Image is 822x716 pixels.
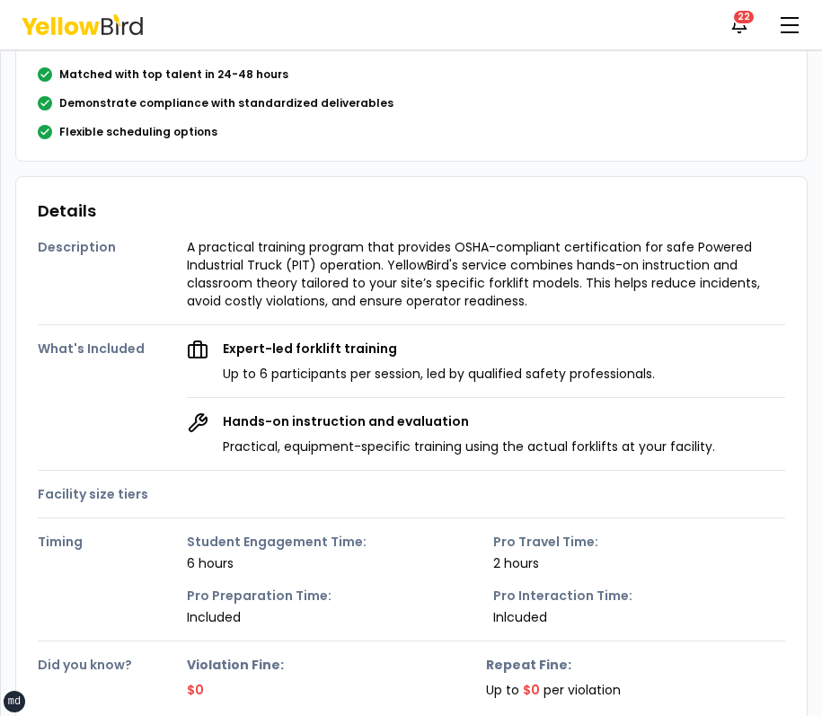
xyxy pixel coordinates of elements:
div: 22 [732,9,756,25]
p: 6 hours [187,554,479,572]
div: md [8,694,21,709]
span: $0 [523,681,540,699]
h3: Details [38,199,785,224]
button: 22 [721,7,757,43]
p: Expert-led forklift training [223,340,655,358]
p: Practical, equipment-specific training using the actual forklifts at your facility. [223,438,715,455]
p: $0 [187,681,486,699]
h4: Description [38,238,187,256]
p: Included [187,608,479,626]
p: Up to 6 participants per session, led by qualified safety professionals. [223,365,655,383]
h4: Did you know? [38,656,187,674]
strong: Pro Travel Time: [493,533,785,551]
p: Inlcuded [493,608,785,626]
strong: Pro Interaction Time: [493,587,785,605]
h4: Timing [38,533,187,551]
h4: What's Included [38,340,187,358]
p: A practical training program that provides OSHA-compliant certification for safe Powered Industri... [187,238,785,310]
p: Matched with top talent in 24-48 hours [59,67,288,82]
h4: Facility size tiers [38,485,187,503]
p: Hands-on instruction and evaluation [223,412,715,430]
p: 2 hours [493,554,785,572]
strong: Pro Preparation Time: [187,587,479,605]
strong: Student Engagement Time: [187,533,479,551]
p: Flexible scheduling options [59,125,217,139]
p: Up to per violation [486,681,785,699]
strong: Violation Fine: [187,656,486,674]
strong: Repeat Fine: [486,656,785,674]
p: Demonstrate compliance with standardized deliverables [59,96,393,110]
